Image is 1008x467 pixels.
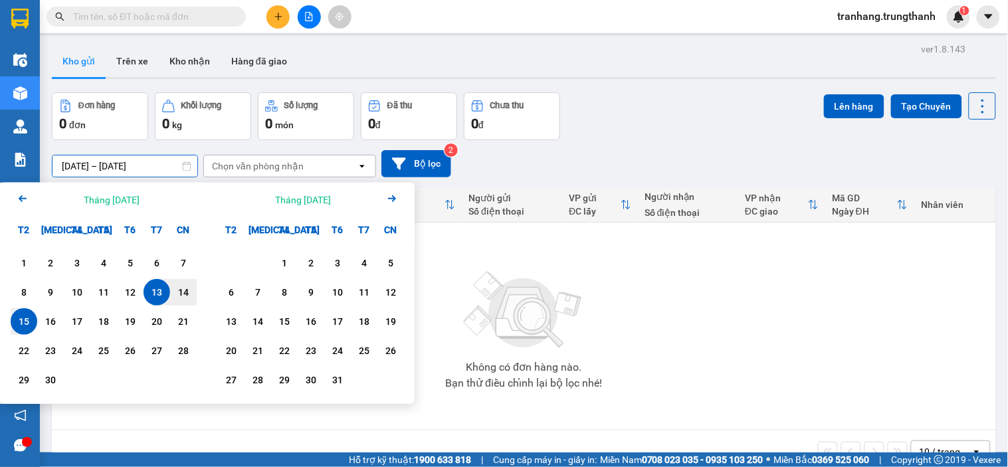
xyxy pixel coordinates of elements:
[298,279,324,306] div: Choose Thứ Năm, tháng 10 9 2025. It's available.
[328,314,347,329] div: 17
[324,308,351,335] div: Choose Thứ Sáu, tháng 10 17 2025. It's available.
[218,217,245,243] div: T2
[117,279,144,306] div: Choose Thứ Sáu, tháng 09 12 2025. It's available.
[414,454,471,465] strong: 1900 633 818
[121,284,140,300] div: 12
[920,445,961,458] div: 10 / trang
[349,452,471,467] span: Hỗ trợ kỹ thuật:
[738,187,825,223] th: Toggle SortBy
[249,372,267,388] div: 28
[381,343,400,359] div: 26
[245,217,271,243] div: [MEDICAL_DATA]
[218,279,245,306] div: Choose Thứ Hai, tháng 10 6 2025. It's available.
[15,343,33,359] div: 22
[52,45,106,77] button: Kho gửi
[481,452,483,467] span: |
[642,454,763,465] strong: 0708 023 035 - 0935 103 250
[11,9,29,29] img: logo-vxr
[148,314,166,329] div: 20
[298,217,324,243] div: T5
[825,187,914,223] th: Toggle SortBy
[355,255,373,271] div: 4
[52,92,148,140] button: Đơn hàng0đơn
[384,191,400,207] svg: Arrow Right
[275,284,294,300] div: 8
[249,314,267,329] div: 14
[37,279,64,306] div: Choose Thứ Ba, tháng 09 9 2025. It's available.
[328,255,347,271] div: 3
[324,279,351,306] div: Choose Thứ Sáu, tháng 10 10 2025. It's available.
[162,116,169,132] span: 0
[298,337,324,364] div: Choose Thứ Năm, tháng 10 23 2025. It's available.
[384,191,400,209] button: Next month.
[13,53,27,67] img: warehouse-icon
[275,372,294,388] div: 29
[94,314,113,329] div: 18
[170,308,197,335] div: Choose Chủ Nhật, tháng 09 21 2025. It's available.
[265,116,272,132] span: 0
[170,250,197,276] div: Choose Chủ Nhật, tháng 09 7 2025. It's available.
[381,314,400,329] div: 19
[275,120,294,130] span: món
[324,337,351,364] div: Choose Thứ Sáu, tháng 10 24 2025. It's available.
[377,308,404,335] div: Choose Chủ Nhật, tháng 10 19 2025. It's available.
[222,284,241,300] div: 6
[468,206,555,217] div: Số điện thoại
[271,367,298,393] div: Choose Thứ Tư, tháng 10 29 2025. It's available.
[41,284,60,300] div: 9
[275,193,331,207] div: Tháng [DATE]
[68,314,86,329] div: 17
[52,155,197,177] input: Select a date range.
[174,284,193,300] div: 14
[69,120,86,130] span: đơn
[121,255,140,271] div: 5
[813,454,870,465] strong: 0369 525 060
[645,207,732,218] div: Số điện thoại
[562,187,638,223] th: Toggle SortBy
[774,452,870,467] span: Miền Bắc
[144,308,170,335] div: Choose Thứ Bảy, tháng 09 20 2025. It's available.
[335,12,344,21] span: aim
[569,206,621,217] div: ĐC lấy
[117,337,144,364] div: Choose Thứ Sáu, tháng 09 26 2025. It's available.
[962,6,967,15] span: 1
[271,217,298,243] div: T4
[11,217,37,243] div: T2
[41,314,60,329] div: 16
[891,94,962,118] button: Tạo Chuyến
[13,153,27,167] img: solution-icon
[304,12,314,21] span: file-add
[121,314,140,329] div: 19
[37,337,64,364] div: Choose Thứ Ba, tháng 09 23 2025. It's available.
[222,314,241,329] div: 13
[827,8,947,25] span: tranhang.trungthanh
[324,250,351,276] div: Choose Thứ Sáu, tháng 10 3 2025. It's available.
[218,308,245,335] div: Choose Thứ Hai, tháng 10 13 2025. It's available.
[381,150,451,177] button: Bộ lọc
[298,250,324,276] div: Choose Thứ Năm, tháng 10 2 2025. It's available.
[328,343,347,359] div: 24
[324,367,351,393] div: Choose Thứ Sáu, tháng 10 31 2025. It's available.
[15,191,31,209] button: Previous month.
[174,343,193,359] div: 28
[14,409,27,422] span: notification
[302,372,320,388] div: 30
[266,5,290,29] button: plus
[144,279,170,306] div: Selected start date. Thứ Bảy, tháng 09 13 2025. It's available.
[172,120,182,130] span: kg
[13,120,27,134] img: warehouse-icon
[302,284,320,300] div: 9
[117,217,144,243] div: T6
[377,337,404,364] div: Choose Chủ Nhật, tháng 10 26 2025. It's available.
[258,92,354,140] button: Số lượng0món
[155,92,251,140] button: Khối lượng0kg
[569,193,621,203] div: VP gửi
[181,101,222,110] div: Khối lượng
[351,250,377,276] div: Choose Thứ Bảy, tháng 10 4 2025. It's available.
[351,308,377,335] div: Choose Thứ Bảy, tháng 10 18 2025. It's available.
[302,314,320,329] div: 16
[218,337,245,364] div: Choose Thứ Hai, tháng 10 20 2025. It's available.
[15,191,31,207] svg: Arrow Left
[767,457,771,462] span: ⚪️
[245,367,271,393] div: Choose Thứ Ba, tháng 10 28 2025. It's available.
